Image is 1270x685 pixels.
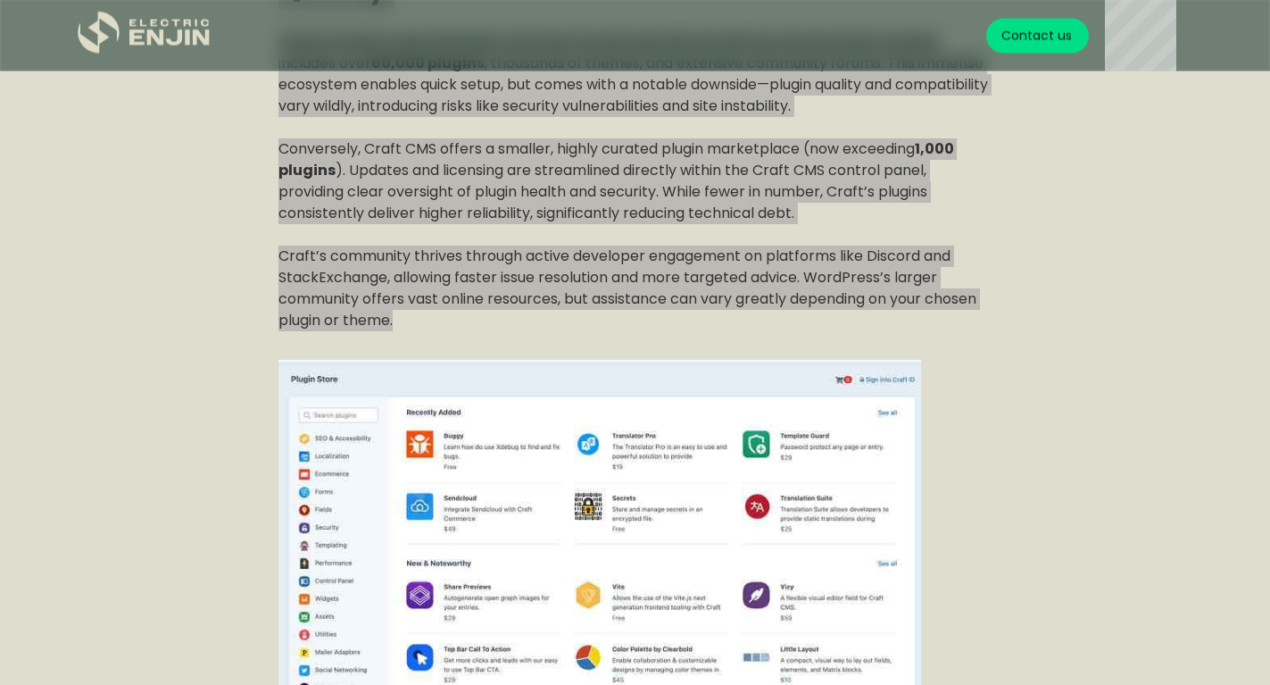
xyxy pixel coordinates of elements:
[1001,27,1072,46] div: Contact us
[278,138,954,180] strong: 1,000 plugins
[371,53,485,73] strong: 60,000 plugins
[278,246,992,331] p: Craft’s community thrives through active developer engagement on platforms like Discord and Stack...
[986,19,1089,54] a: Contact us
[278,138,992,224] p: Conversely, Craft CMS offers a smaller, highly curated plugin marketplace (now exceeding ). Updat...
[278,31,992,117] p: There’s hardly a web developer who hasn’t interacted with WordPress. Its third-party market inclu...
[78,12,212,61] a: home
